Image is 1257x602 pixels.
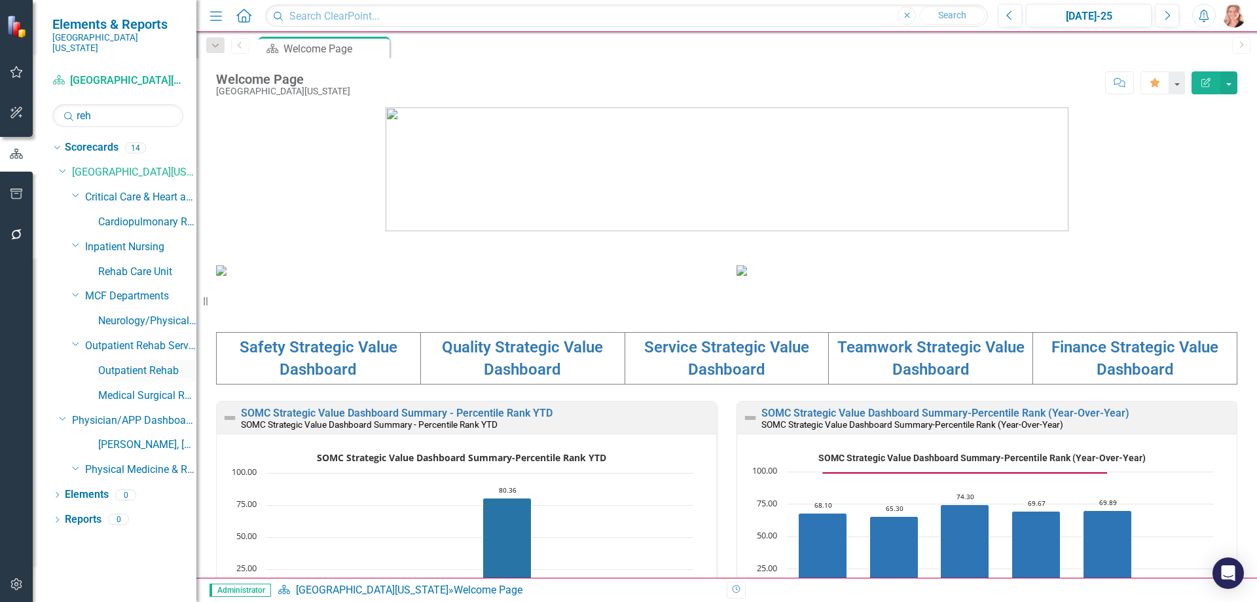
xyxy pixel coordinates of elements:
a: Inpatient Nursing [85,240,196,255]
span: Search [938,10,966,20]
text: 74.30 [956,492,974,501]
text: 50.00 [757,529,777,541]
a: Safety Strategic Value Dashboard [240,338,397,379]
a: Medical Surgical Rehab [98,388,196,404]
text: 50.00 [236,530,257,542]
a: SOMC Strategic Value Dashboard Summary-Percentile Rank (Year-Over-Year) [761,407,1129,419]
text: SOMC Strategic Value Dashboard Summary-Percentile Rank YTD [317,451,606,464]
input: Search ClearPoint... [265,5,988,28]
div: 14 [125,142,146,153]
div: Welcome Page [454,584,522,596]
a: Reports [65,512,101,527]
path: FY2021, 68.1. Percentile Rank. [799,513,847,601]
a: Rehab Care Unit [98,265,196,280]
a: [PERSON_NAME], [GEOGRAPHIC_DATA] [98,438,196,453]
a: Outpatient Rehab [98,364,196,379]
g: Goal, series 2 of 3. Line with 6 data points. [820,470,1110,476]
small: SOMC Strategic Value Dashboard Summary-Percentile Rank (Year-Over-Year) [761,419,1063,430]
small: SOMC Strategic Value Dashboard Summary - Percentile Rank YTD [241,419,498,430]
img: download%20somc%20mission%20vision.png [216,265,227,276]
img: Tiffany LaCoste [1222,4,1246,28]
text: 75.00 [236,498,257,510]
a: Scorecards [65,140,118,155]
a: Physical Medicine & Rehabilitation Services [85,462,196,478]
a: Elements [65,487,109,502]
g: Teamwork, bar series 4 of 6 with 1 bar. [483,498,532,601]
a: Finance Strategic Value Dashboard [1051,338,1218,379]
path: FY2025, 69.89. Percentile Rank. [1084,510,1132,601]
a: [GEOGRAPHIC_DATA][US_STATE] [52,73,183,88]
input: Search Below... [52,104,183,127]
a: SOMC Strategic Value Dashboard Summary - Percentile Rank YTD [241,407,553,419]
span: Elements & Reports [52,16,183,32]
text: 100.00 [232,466,257,478]
img: Not Defined [742,410,758,426]
small: [GEOGRAPHIC_DATA][US_STATE] [52,32,183,54]
text: 25.00 [757,562,777,574]
a: Outpatient Rehab Services [85,339,196,354]
div: 0 [108,514,129,525]
a: [GEOGRAPHIC_DATA][US_STATE] [72,165,196,180]
path: FY2022, 65.3. Percentile Rank. [870,516,919,601]
div: Welcome Page [283,41,386,57]
text: 100.00 [752,464,777,476]
text: 25.00 [236,562,257,574]
a: Cardiopulmonary Rehab [98,215,196,230]
img: ClearPoint Strategy [7,15,29,38]
div: 0 [115,489,136,500]
a: Quality Strategic Value Dashboard [442,338,603,379]
a: Critical Care & Heart and Vascular Services [85,190,196,205]
text: 69.67 [1028,499,1046,508]
a: Physician/APP Dashboards [72,413,196,428]
a: Neurology/Physical Medicine & Rehabilitation Associates [98,314,196,329]
div: [DATE]-25 [1030,9,1147,24]
path: FY2026, 80.36. Teamwork. [483,498,532,601]
text: 65.30 [886,504,903,513]
text: SOMC Strategic Value Dashboard Summary-Percentile Rank (Year-Over-Year) [818,453,1146,463]
text: 75.00 [757,497,777,509]
a: Teamwork Strategic Value Dashboard [837,338,1025,379]
img: download%20somc%20logo%20v2.png [386,107,1068,231]
a: MCF Departments [85,289,196,304]
div: » [278,583,717,598]
span: Administrator [209,584,271,597]
img: Not Defined [222,410,238,426]
div: Welcome Page [216,72,350,86]
div: Open Intercom Messenger [1212,557,1244,589]
a: [GEOGRAPHIC_DATA][US_STATE] [296,584,448,596]
div: [GEOGRAPHIC_DATA][US_STATE] [216,86,350,96]
button: [DATE]-25 [1026,4,1152,28]
button: Search [919,7,985,25]
text: 80.36 [499,485,517,495]
path: FY2023, 74.3. Percentile Rank. [941,504,989,601]
a: Service Strategic Value Dashboard [644,338,809,379]
path: FY2024, 69.67. Percentile Rank. [1012,511,1061,601]
text: 68.10 [814,500,832,510]
img: download%20somc%20strategic%20values%20v2.png [737,265,747,276]
g: Percentile Rank, series 1 of 3. Bar series with 6 bars. [799,472,1179,602]
text: 69.89 [1099,498,1117,507]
